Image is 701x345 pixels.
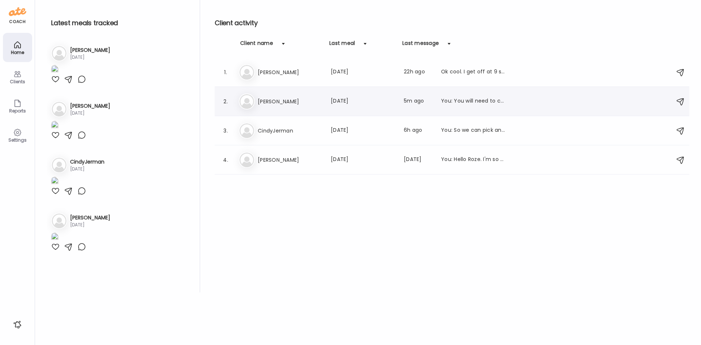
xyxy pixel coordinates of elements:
div: 2. [221,97,230,106]
div: Settings [4,138,31,142]
div: 1. [221,68,230,77]
div: Last meal [329,39,355,51]
div: You: You will need to coordinate with [PERSON_NAME] for them to do their portion with you. Talk t... [441,97,505,106]
img: images%2FzFU6FnziHITnHENI0W11WpJHdez1%2F46ljcxKcNdw8oV8l3tUt%2Fk8hUnGwaiQTa8pYaeJtx_1080 [51,121,58,131]
div: You: Hello Roze. I'm so sorry that this program did not go as you were hoping. The pain you are d... [441,156,505,164]
h3: [PERSON_NAME] [70,102,110,110]
div: [DATE] [70,166,104,172]
div: [DATE] [70,222,110,228]
div: [DATE] [70,54,110,61]
img: images%2F46jqtw6GRSVIY4juT5JVVGeCJkw1%2F8EV6X6PIDVLm4Y8bUw4l%2FnloScZwPsILzlpMXBSCt_1080 [51,177,58,187]
div: [DATE] [331,156,395,164]
div: coach [9,19,26,25]
div: 22h ago [404,68,432,77]
img: bg-avatar-default.svg [52,102,66,116]
img: bg-avatar-default.svg [52,214,66,228]
h3: [PERSON_NAME] [70,214,110,222]
div: Client name [240,39,273,51]
div: Clients [4,79,31,84]
h3: [PERSON_NAME] [258,97,322,106]
div: [DATE] [331,126,395,135]
div: Last message [402,39,439,51]
h3: [PERSON_NAME] [258,68,322,77]
div: 4. [221,156,230,164]
h3: [PERSON_NAME] [70,46,110,54]
div: 3. [221,126,230,135]
div: You: So we can pick another time for you and I to meet and go over our portion. You will have to ... [441,126,505,135]
h3: [PERSON_NAME] [258,156,322,164]
img: images%2FMtvxCm4xMoMMXJIJOjZhgdhP9tG2%2F8HK3B7DO6OHNU7BgpAsS%2FrPIGJdRh95hrwYMTO25Q_1080 [51,65,58,75]
img: bg-avatar-default.svg [52,46,66,61]
img: ate [9,6,26,18]
div: Reports [4,108,31,113]
div: Home [4,50,31,55]
img: bg-avatar-default.svg [240,153,254,167]
img: bg-avatar-default.svg [52,158,66,172]
h3: CindyJerman [70,158,104,166]
div: [DATE] [331,68,395,77]
div: [DATE] [404,156,432,164]
img: images%2F9m7LLs03BaW94EPmeirqTtJfOY22%2FELYLOUs33ViSTfA8j4Uq%2FjEHtatM5lj7NkxIk2tWn_1080 [51,233,58,242]
img: bg-avatar-default.svg [240,65,254,80]
h2: Client activity [215,18,689,28]
div: 6h ago [404,126,432,135]
img: bg-avatar-default.svg [240,123,254,138]
h2: Latest meals tracked [51,18,188,28]
img: bg-avatar-default.svg [240,94,254,109]
div: [DATE] [331,97,395,106]
div: Ok cool. I get off at 9 so I'll have time to drive up there. I did 3 workouts this week so I'm st... [441,68,505,77]
div: [DATE] [70,110,110,116]
div: 5m ago [404,97,432,106]
h3: CindyJerman [258,126,322,135]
